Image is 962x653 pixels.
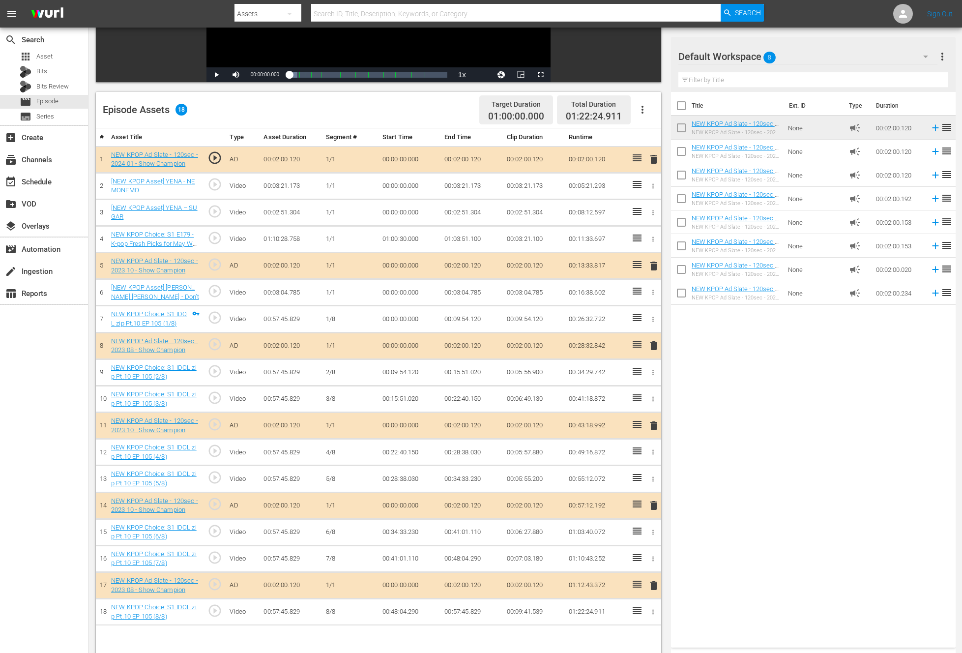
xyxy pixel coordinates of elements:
span: play_circle_outline [207,577,222,592]
td: 00:57:45.829 [260,359,321,386]
td: 00:00:00.000 [379,332,440,359]
a: NEW KPOP Ad Slate - 120sec - 2023 10 - Show Champion [111,257,198,274]
td: 00:41:01.110 [379,545,440,572]
td: 00:05:57.880 [503,439,565,466]
span: Overlays [5,220,17,232]
td: 00:34:29.742 [565,359,627,386]
td: Video [226,359,260,386]
td: 00:02:00.120 [503,146,565,173]
td: 00:34:33.230 [379,519,440,545]
span: Reports [5,288,17,299]
td: 00:16:38.602 [565,279,627,306]
svg: Add to Episode [930,146,941,157]
td: 5/8 [322,466,379,492]
button: delete [648,152,660,167]
a: [NEW KPOP Asset] YENA – SUGAR [111,204,198,221]
a: NEW KPOP Ad Slate - 120sec - 2023 08 - Show Champion [111,577,198,594]
span: 00:00:00.000 [251,72,279,77]
a: NEW KPOP Ad Slate - 120sec - 2025 09 - Show Champion - 1 ([PERSON_NAME]-엔믹스-피프티피프티- 하츠투하츠).mp4 [692,285,779,317]
td: 00:02:00.120 [872,163,926,187]
button: Play [206,67,226,82]
td: 00:08:12.597 [565,199,627,226]
th: Type [843,92,870,119]
span: play_circle_outline [207,257,222,272]
a: NEW KPOP Ad Slate - 120sec - 2025 09 - K-contents Voyage - 2 (ENHYPEN - I-DEL - LE SSERAFIM - IVE... [692,214,780,244]
td: 00:00:00.000 [379,279,440,306]
td: 1/1 [322,492,379,519]
td: Video [226,466,260,492]
td: 3/8 [322,386,379,412]
a: NEW KPOP Ad Slate - 120sec - 2024 11 - Show Champion - 2 [692,191,779,206]
span: reorder [941,239,953,251]
button: Search [721,4,764,22]
span: menu [6,8,18,20]
td: 00:57:45.829 [260,466,321,492]
td: 00:02:00.120 [440,572,502,599]
td: 00:57:45.829 [260,519,321,545]
td: 18 [96,599,107,625]
a: NEW KPOP Ad Slate - 120sec - 2023 10 - Show Champion [111,417,198,434]
span: play_circle_outline [207,204,222,219]
td: 01:10:28.758 [260,226,321,253]
td: 3 [96,199,107,226]
span: reorder [941,121,953,133]
a: NEW KPOP Choice: S1 IDOL zip Pt.10 EP 105 (8/8) [111,603,197,620]
td: AD [226,413,260,439]
td: 00:02:51.304 [440,199,502,226]
th: End Time [440,128,502,147]
td: 00:03:21.173 [260,173,321,199]
span: play_circle_outline [207,310,222,325]
td: 00:03:21.100 [503,226,565,253]
span: Asset [20,51,31,62]
span: Bits [36,66,47,76]
td: 4/8 [322,439,379,466]
span: play_circle_outline [207,337,222,352]
span: 01:22:24.911 [566,111,622,122]
td: 1 [96,146,107,173]
td: 2/8 [322,359,379,386]
div: NEW KPOP Ad Slate - 120sec - 2024 01 - Show Champion [692,129,781,136]
td: 00:02:00.120 [440,492,502,519]
span: Search [5,34,17,46]
td: Video [226,306,260,332]
td: 00:28:38.030 [440,439,502,466]
td: Video [226,439,260,466]
td: 1/1 [322,199,379,226]
td: 1/1 [322,279,379,306]
a: NEW KPOP Ad Slate - 120sec - 2024 11 - Show Champion - 1 [692,167,779,182]
button: more_vert [936,45,948,68]
td: None [784,210,845,234]
span: Ad [849,287,861,299]
th: Start Time [379,128,440,147]
th: Asset Duration [260,128,321,147]
td: 01:03:51.100 [440,226,502,253]
td: 1/1 [322,253,379,279]
span: Episode [36,96,58,106]
span: play_circle_outline [207,417,222,432]
span: play_circle_outline [207,177,222,192]
td: 11 [96,413,107,439]
a: [NEW KPOP Asset] YENA - NEMONEMO [111,178,195,194]
span: delete [648,580,660,592]
td: 00:02:00.120 [503,413,565,439]
th: Ext. ID [783,92,843,119]
td: 00:00:00.000 [379,413,440,439]
span: play_circle_outline [207,150,222,165]
td: 4 [96,226,107,253]
td: 00:57:45.829 [260,306,321,332]
div: NEW KPOP Ad Slate - 120sec - 2024 11 - Show Champion - 2 [692,200,781,207]
div: Default Workspace [678,43,937,70]
td: 8/8 [322,599,379,625]
td: 00:02:00.020 [872,258,926,281]
td: None [784,163,845,187]
a: NEW KPOP Choice: S1 IDOL zip Pt.10 EP 105 (5/8) [111,470,197,487]
td: None [784,187,845,210]
td: AD [226,253,260,279]
td: AD [226,146,260,173]
div: NEW KPOP Ad Slate - 120sec - 2025 09 - K-contents Voyage - 1 (Stray Kids).mp4 [692,247,781,254]
td: 00:02:00.153 [872,234,926,258]
th: Duration [870,92,929,119]
a: NEW KPOP Ad Slate - 120sec - 2024 01 - Show Champion [692,120,779,135]
td: 00:02:00.120 [565,146,627,173]
td: 00:02:00.120 [260,413,321,439]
